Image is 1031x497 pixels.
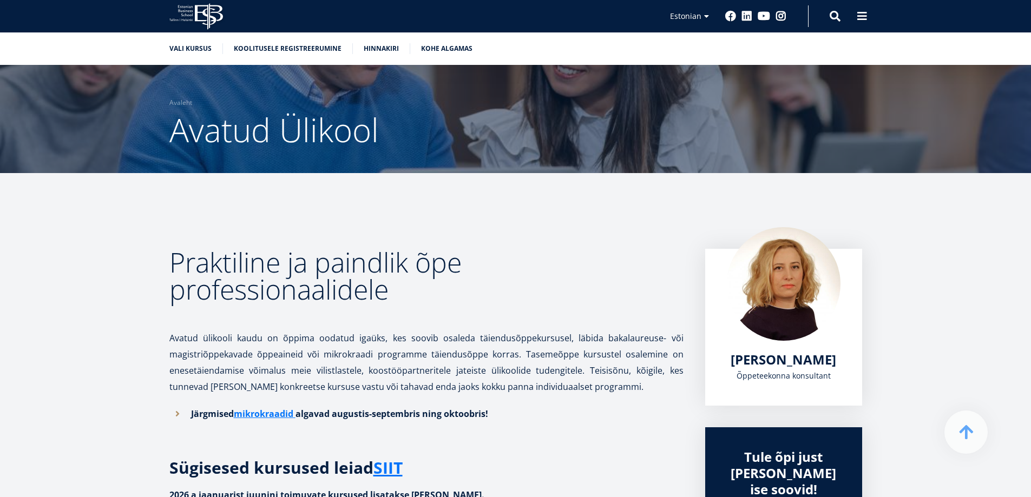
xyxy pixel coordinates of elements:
a: Instagram [776,11,786,22]
a: Hinnakiri [364,43,399,54]
span: [PERSON_NAME] [731,350,836,368]
strong: Järgmised algavad augustis-septembris ning oktoobris! [191,408,488,420]
p: Avatud ülikooli kaudu on õppima oodatud igaüks, kes soovib osaleda täiendusõppekursusel, läbida b... [169,314,684,395]
img: Kadri Osula Learning Journey Advisor [727,227,840,341]
a: Youtube [758,11,770,22]
a: Vali kursus [169,43,212,54]
a: Facebook [725,11,736,22]
div: Õppeteekonna konsultant [727,368,840,384]
a: Avaleht [169,97,192,108]
span: Avatud Ülikool [169,108,379,152]
a: ikrokraadid [242,406,293,422]
strong: Sügisesed kursused leiad [169,456,403,479]
a: Kohe algamas [421,43,472,54]
a: Linkedin [741,11,752,22]
a: SIIT [373,460,403,476]
a: Koolitusele registreerumine [234,43,342,54]
a: [PERSON_NAME] [731,352,836,368]
a: m [234,406,242,422]
h2: Praktiline ja paindlik õpe professionaalidele [169,249,684,303]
